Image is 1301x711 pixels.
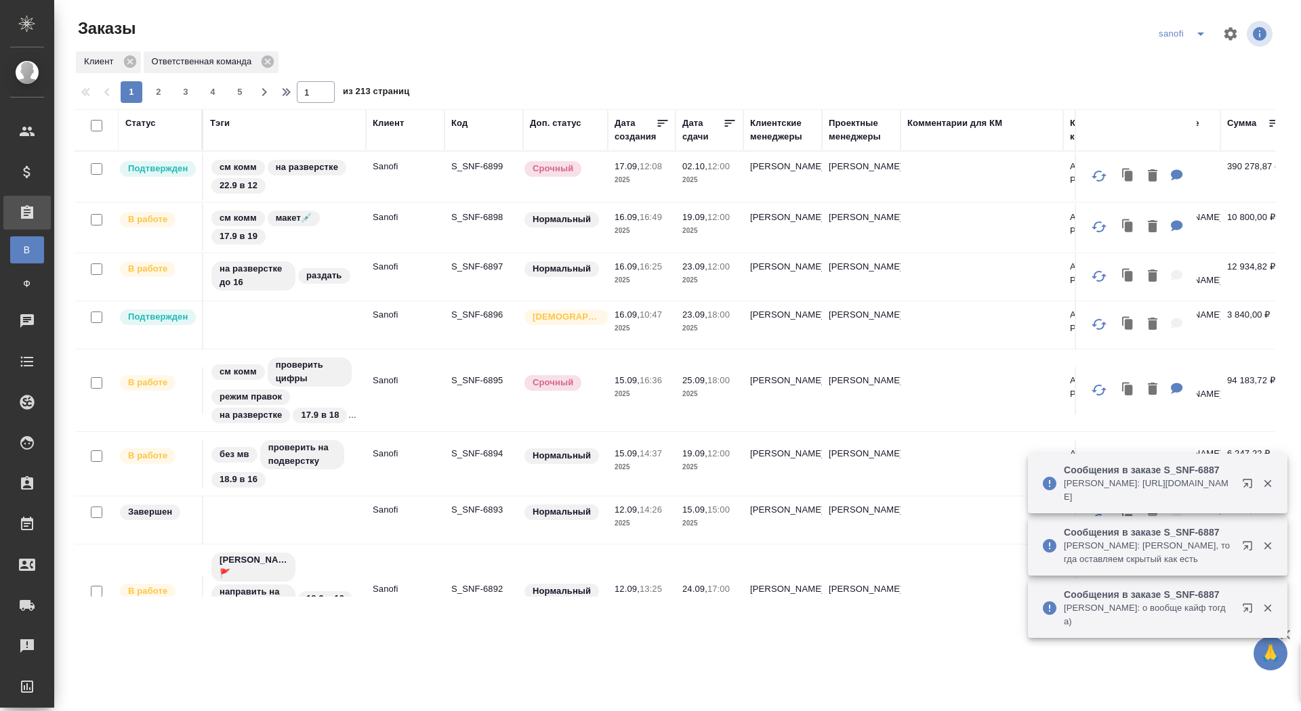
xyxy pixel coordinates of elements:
[75,18,136,39] span: Заказы
[148,85,169,99] span: 2
[1234,532,1266,565] button: Открыть в новой вкладке
[615,274,669,287] p: 2025
[119,447,195,465] div: Выставляет ПМ после принятия заказа от КМа
[276,358,344,385] p: проверить цифры
[451,374,516,387] p: S_SNF-6895
[640,309,662,320] p: 10:47
[1234,595,1266,627] button: Открыть в новой вкладке
[210,209,359,246] div: см комм, макет💉, 17.9 в 19
[682,309,707,320] p: 23.09,
[210,356,359,425] div: см комм, проверить цифры, режим правок, на разверстке, 17.9 в 18, раздать
[276,160,338,174] p: на разверстке
[1083,308,1115,341] button: Обновить
[1214,18,1247,50] span: Настроить таблицу
[707,584,730,594] p: 17:00
[10,236,44,263] a: В
[17,243,37,257] span: В
[128,262,167,276] p: В работе
[682,517,737,530] p: 2025
[1064,477,1233,504] p: [PERSON_NAME]: [URL][DOMAIN_NAME]
[682,460,737,474] p: 2025
[451,503,516,517] p: S_SNF-6893
[1247,21,1275,47] span: Посмотреть информацию
[119,211,195,229] div: Выставляет ПМ после принятия заказа от КМа
[220,473,257,486] p: 18.9 в 16
[615,322,669,335] p: 2025
[125,116,156,130] div: Статус
[202,85,224,99] span: 4
[268,441,336,468] p: проверить на подверстку
[1220,440,1288,488] td: 6 247,22 ₽
[822,367,901,414] td: [PERSON_NAME]
[220,408,282,422] p: на разверстке
[148,81,169,103] button: 2
[1254,602,1281,614] button: Закрыть
[1254,540,1281,552] button: Закрыть
[707,309,730,320] p: 18:00
[523,160,601,178] div: Выставляется автоматически, если на указанный объем услуг необходимо больше времени в стандартном...
[210,260,359,292] div: на разверстке до 16, раздать
[229,81,251,103] button: 5
[1083,374,1115,406] button: Обновить
[1220,367,1288,414] td: 94 183,72 ₽
[523,582,601,601] div: Статус по умолчанию для стандартных заказов
[1070,260,1135,287] p: АО "Санофи Россия"
[1064,525,1233,539] p: Сообщения в заказе S_SNF-6887
[707,161,730,171] p: 12:00
[76,51,141,73] div: Клиент
[743,153,822,200] td: [PERSON_NAME]
[451,116,468,130] div: Код
[1220,153,1288,200] td: 390 278,87 ₽
[523,260,601,278] div: Статус по умолчанию для стандартных заказов
[822,204,901,251] td: [PERSON_NAME]
[533,310,600,324] p: [DEMOGRAPHIC_DATA]
[128,310,188,324] p: Подтвержден
[615,212,640,222] p: 16.09,
[743,301,822,349] td: [PERSON_NAME]
[1141,450,1164,477] button: Удалить
[615,517,669,530] p: 2025
[1070,211,1135,238] p: АО "Санофи Россия"
[220,160,257,174] p: см комм
[822,301,901,349] td: [PERSON_NAME]
[451,308,516,322] p: S_SNF-6896
[640,161,662,171] p: 12:08
[640,584,662,594] p: 13:25
[175,81,197,103] button: 3
[144,51,279,73] div: Ответственная команда
[119,260,195,278] div: Выставляет ПМ после принятия заказа от КМа
[1234,470,1266,502] button: Открыть в новой вкладке
[1220,253,1288,301] td: 12 934,82 ₽
[128,213,167,226] p: В работе
[533,162,573,175] p: Срочный
[451,260,516,274] p: S_SNF-6897
[682,261,707,272] p: 23.09,
[1064,463,1233,477] p: Сообщения в заказе S_SNF-6887
[128,584,167,598] p: В работе
[220,390,282,404] p: режим правок
[533,213,591,226] p: Нормальный
[451,160,516,173] p: S_SNF-6899
[523,211,601,229] div: Статус по умолчанию для стандартных заказов
[119,503,195,521] div: Выставляет КМ при направлении счета или после выполнения всех работ/сдачи заказа клиенту. Окончат...
[640,212,662,222] p: 16:49
[743,440,822,488] td: [PERSON_NAME]
[707,448,730,458] p: 12:00
[682,322,737,335] p: 2025
[1115,311,1141,339] button: Клонировать
[1141,263,1164,290] button: Удалить
[1141,213,1164,241] button: Удалить
[220,179,257,192] p: 22.9 в 12
[707,375,730,385] p: 18:00
[640,504,662,515] p: 14:26
[128,162,188,175] p: Подтвержден
[84,55,119,68] p: Клиент
[530,116,581,130] div: Доп. статус
[1064,588,1233,601] p: Сообщения в заказе S_SNF-6887
[743,576,822,623] td: [PERSON_NAME]
[682,212,707,222] p: 19.09,
[682,375,707,385] p: 25.09,
[119,582,195,601] div: Выставляет ПМ после принятия заказа от КМа
[1141,311,1164,339] button: Удалить
[1115,263,1141,290] button: Клонировать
